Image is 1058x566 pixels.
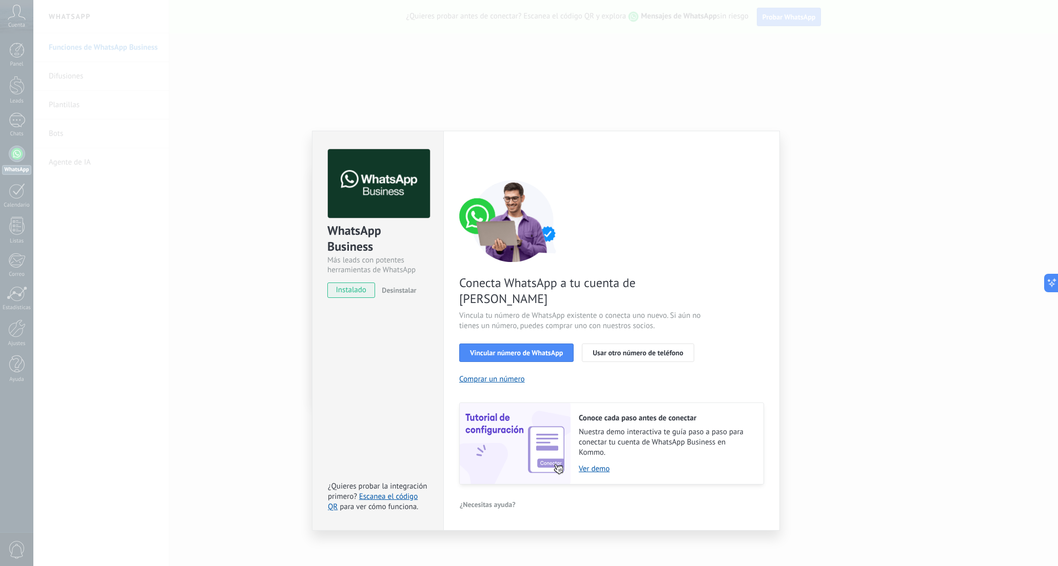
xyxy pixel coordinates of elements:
button: Comprar un número [459,374,525,384]
span: ¿Quieres probar la integración primero? [328,481,427,501]
span: instalado [328,282,375,298]
img: logo_main.png [328,149,430,218]
button: Desinstalar [378,282,416,298]
span: Vincular número de WhatsApp [470,349,563,356]
button: Usar otro número de teléfono [582,343,694,362]
a: Ver demo [579,464,753,474]
a: Escanea el código QR [328,492,418,512]
span: Vincula tu número de WhatsApp existente o conecta uno nuevo. Si aún no tienes un número, puedes c... [459,311,703,331]
span: ¿Necesitas ayuda? [460,501,516,508]
button: ¿Necesitas ayuda? [459,497,516,512]
span: para ver cómo funciona. [340,502,418,512]
h2: Conoce cada paso antes de conectar [579,413,753,423]
div: WhatsApp Business [327,223,428,255]
span: Usar otro número de teléfono [593,349,683,356]
span: Desinstalar [382,286,416,295]
span: Nuestra demo interactiva te guía paso a paso para conectar tu cuenta de WhatsApp Business en Kommo. [579,427,753,458]
button: Vincular número de WhatsApp [459,343,574,362]
img: connect number [459,180,567,262]
div: Más leads con potentes herramientas de WhatsApp [327,255,428,275]
span: Conecta WhatsApp a tu cuenta de [PERSON_NAME] [459,275,703,307]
